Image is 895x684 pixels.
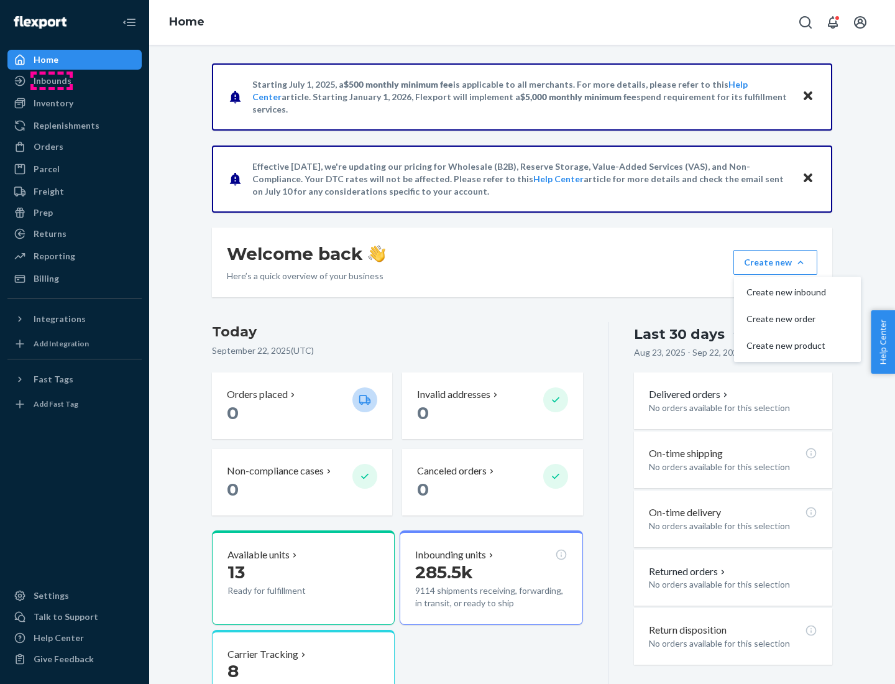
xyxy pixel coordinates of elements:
[34,185,64,198] div: Freight
[34,75,71,87] div: Inbounds
[159,4,214,40] ol: breadcrumbs
[7,628,142,648] a: Help Center
[368,245,385,262] img: hand-wave emoji
[212,530,395,625] button: Available units13Ready for fulfillment
[7,71,142,91] a: Inbounds
[227,243,385,265] h1: Welcome back
[520,91,636,102] span: $5,000 monthly minimum fee
[227,270,385,282] p: Here’s a quick overview of your business
[649,402,817,414] p: No orders available for this selection
[7,394,142,414] a: Add Fast Tag
[417,464,487,478] p: Canceled orders
[212,322,583,342] h3: Today
[7,269,142,289] a: Billing
[227,402,239,423] span: 0
[649,637,817,650] p: No orders available for this selection
[417,479,429,500] span: 0
[848,10,873,35] button: Open account menu
[737,279,858,306] button: Create new inbound
[7,586,142,606] a: Settings
[7,309,142,329] button: Integrations
[820,10,845,35] button: Open notifications
[34,589,69,602] div: Settings
[34,313,86,325] div: Integrations
[34,272,59,285] div: Billing
[737,306,858,333] button: Create new order
[34,53,58,66] div: Home
[7,159,142,179] a: Parcel
[227,585,342,597] p: Ready for fulfillment
[34,163,60,175] div: Parcel
[649,506,721,520] p: On-time delivery
[402,449,582,515] button: Canceled orders 0
[737,333,858,359] button: Create new product
[800,170,816,188] button: Close
[252,160,790,198] p: Effective [DATE], we're updating our pricing for Wholesale (B2B), Reserve Storage, Value-Added Se...
[7,334,142,354] a: Add Integration
[415,562,473,583] span: 285.5k
[14,16,67,29] img: Flexport logo
[649,461,817,473] p: No orders available for this selection
[533,173,584,184] a: Help Center
[227,562,245,583] span: 13
[7,203,142,223] a: Prep
[34,611,98,623] div: Talk to Support
[169,15,204,29] a: Home
[212,372,392,439] button: Orders placed 0
[402,372,582,439] button: Invalid addresses 0
[227,660,239,682] span: 8
[415,585,567,609] p: 9114 shipments receiving, forwarding, in transit, or ready to ship
[34,632,84,644] div: Help Center
[34,250,75,262] div: Reporting
[7,369,142,389] button: Fast Tags
[34,653,94,665] div: Give Feedback
[871,310,895,374] button: Help Center
[34,206,53,219] div: Prep
[227,647,298,662] p: Carrier Tracking
[34,97,73,109] div: Inventory
[746,341,826,350] span: Create new product
[649,623,727,637] p: Return disposition
[34,399,78,409] div: Add Fast Tag
[649,578,817,591] p: No orders available for this selection
[7,607,142,627] a: Talk to Support
[634,325,725,344] div: Last 30 days
[227,387,288,402] p: Orders placed
[746,315,826,323] span: Create new order
[212,449,392,515] button: Non-compliance cases 0
[227,479,239,500] span: 0
[7,649,142,669] button: Give Feedback
[746,288,826,297] span: Create new inbound
[800,88,816,106] button: Close
[7,50,142,70] a: Home
[34,228,67,240] div: Returns
[227,464,324,478] p: Non-compliance cases
[34,141,63,153] div: Orders
[400,530,582,625] button: Inbounding units285.5k9114 shipments receiving, forwarding, in transit, or ready to ship
[634,346,766,359] p: Aug 23, 2025 - Sep 22, 2025 ( UTC )
[793,10,818,35] button: Open Search Box
[7,93,142,113] a: Inventory
[344,79,453,90] span: $500 monthly minimum fee
[34,338,89,349] div: Add Integration
[252,78,790,116] p: Starting July 1, 2025, a is applicable to all merchants. For more details, please refer to this a...
[7,246,142,266] a: Reporting
[7,182,142,201] a: Freight
[417,387,490,402] p: Invalid addresses
[117,10,142,35] button: Close Navigation
[227,548,290,562] p: Available units
[212,344,583,357] p: September 22, 2025 ( UTC )
[649,520,817,532] p: No orders available for this selection
[7,224,142,244] a: Returns
[649,446,723,461] p: On-time shipping
[34,119,99,132] div: Replenishments
[733,250,817,275] button: Create newCreate new inboundCreate new orderCreate new product
[34,373,73,386] div: Fast Tags
[7,116,142,136] a: Replenishments
[649,565,728,579] button: Returned orders
[417,402,429,423] span: 0
[649,387,730,402] button: Delivered orders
